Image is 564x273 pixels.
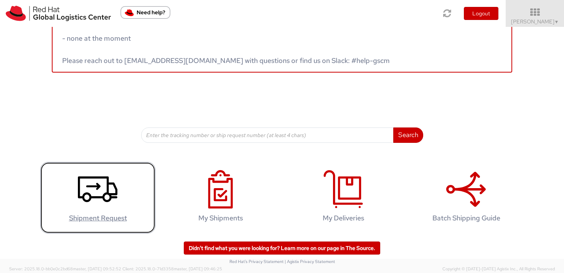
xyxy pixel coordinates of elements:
[9,266,121,271] span: Server: 2025.18.0-bb0e0c2bd68
[174,266,222,271] span: master, [DATE] 09:46:25
[184,242,380,255] a: Didn't find what you were looking for? Learn more on our page in The Source.
[171,214,270,222] h4: My Shipments
[294,214,393,222] h4: My Deliveries
[6,6,111,21] img: rh-logistics-00dfa346123c4ec078e1.svg
[286,162,401,234] a: My Deliveries
[40,162,155,234] a: Shipment Request
[393,127,423,143] button: Search
[511,18,559,25] span: [PERSON_NAME]
[48,214,147,222] h4: Shipment Request
[52,10,512,73] a: Service disruptions - none at the moment Please reach out to [EMAIL_ADDRESS][DOMAIN_NAME] with qu...
[73,266,121,271] span: master, [DATE] 09:52:52
[417,214,516,222] h4: Batch Shipping Guide
[163,162,278,234] a: My Shipments
[122,266,222,271] span: Client: 2025.18.0-71d3358
[464,7,498,20] button: Logout
[409,162,524,234] a: Batch Shipping Guide
[442,266,555,272] span: Copyright © [DATE]-[DATE] Agistix Inc., All Rights Reserved
[62,34,390,65] span: - none at the moment Please reach out to [EMAIL_ADDRESS][DOMAIN_NAME] with questions or find us o...
[120,6,170,19] button: Need help?
[285,259,335,264] a: | Agistix Privacy Statement
[141,127,394,143] input: Enter the tracking number or ship request number (at least 4 chars)
[229,259,284,264] a: Red Hat's Privacy Statement
[554,19,559,25] span: ▼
